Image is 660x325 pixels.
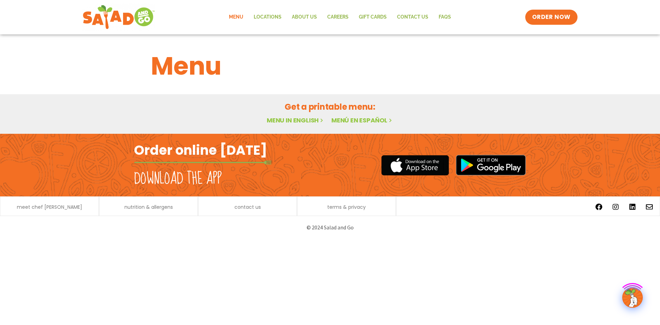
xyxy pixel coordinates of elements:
[327,205,366,209] a: terms & privacy
[82,3,155,31] img: new-SAG-logo-768×292
[134,169,222,188] h2: Download the app
[234,205,261,209] a: contact us
[525,10,577,25] a: ORDER NOW
[287,9,322,25] a: About Us
[267,116,324,124] a: Menu in English
[392,9,433,25] a: Contact Us
[456,155,526,175] img: google_play
[134,142,267,159] h2: Order online [DATE]
[224,9,249,25] a: Menu
[433,9,456,25] a: FAQs
[532,13,571,21] span: ORDER NOW
[331,116,393,124] a: Menú en español
[17,205,82,209] a: meet chef [PERSON_NAME]
[224,9,456,25] nav: Menu
[134,161,272,164] img: fork
[381,154,449,176] img: appstore
[124,205,173,209] a: nutrition & allergens
[249,9,287,25] a: Locations
[151,47,509,85] h1: Menu
[137,223,522,232] p: © 2024 Salad and Go
[354,9,392,25] a: GIFT CARDS
[151,101,509,113] h2: Get a printable menu:
[322,9,354,25] a: Careers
